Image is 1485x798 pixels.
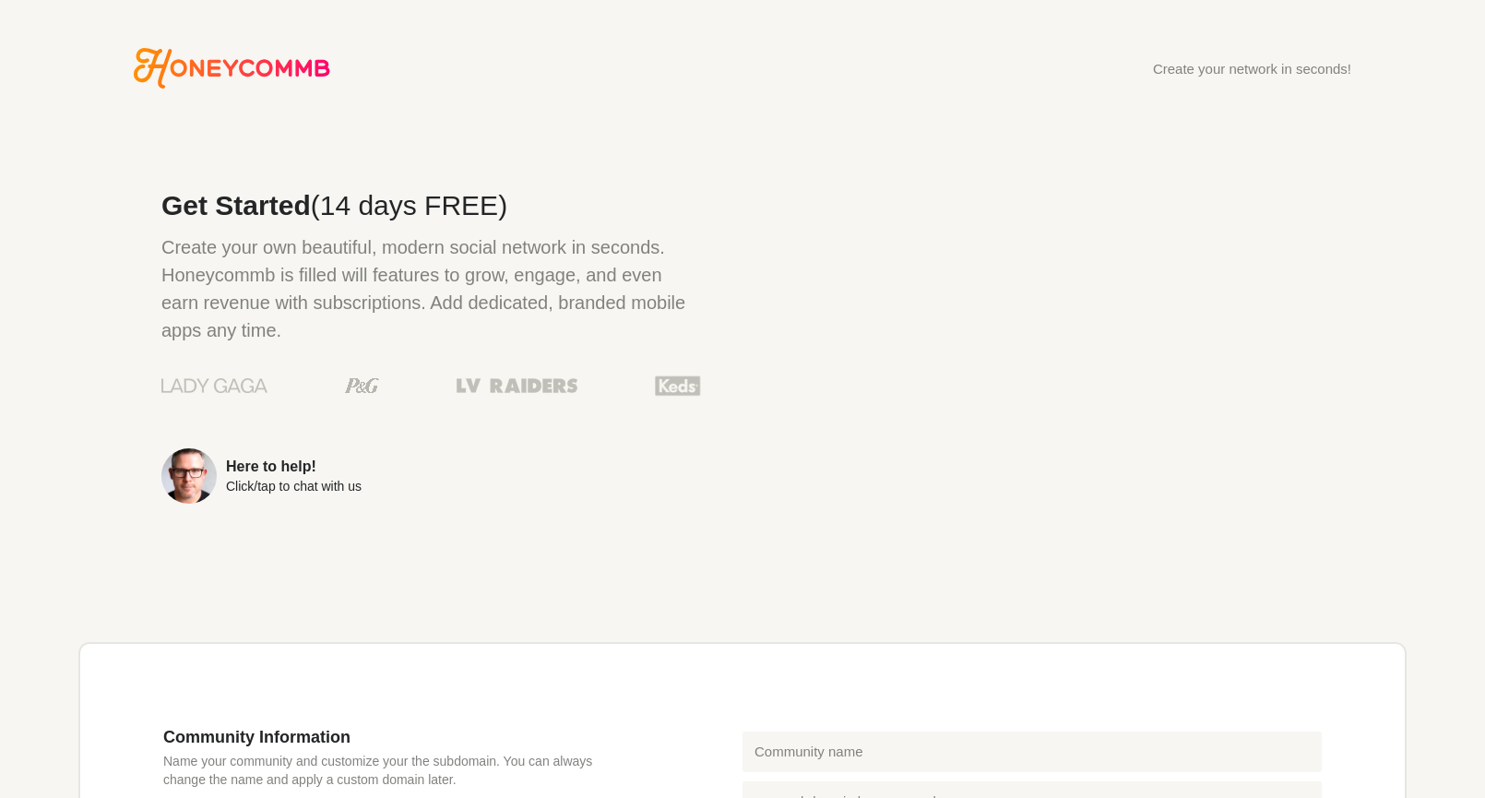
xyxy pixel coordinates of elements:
[134,48,330,89] a: Go to Honeycommb homepage
[345,378,379,393] img: Procter & Gamble
[161,233,701,344] p: Create your own beautiful, modern social network in seconds. Honeycommb is filled will features t...
[161,192,701,220] h2: Get Started
[163,727,632,747] h3: Community Information
[1413,726,1457,770] iframe: Intercom live chat
[161,448,701,504] a: Here to help!Click/tap to chat with us
[1153,62,1351,76] div: Create your network in seconds!
[226,480,362,493] div: Click/tap to chat with us
[161,372,267,399] img: Lady Gaga
[163,752,632,789] p: Name your community and customize your the subdomain. You can always change the name and apply a ...
[742,732,1322,772] input: Community name
[457,378,577,393] img: Las Vegas Raiders
[134,48,330,89] svg: Honeycommb
[226,459,362,474] div: Here to help!
[161,448,217,504] img: Sean
[311,190,507,220] span: (14 days FREE)
[655,374,701,398] img: Keds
